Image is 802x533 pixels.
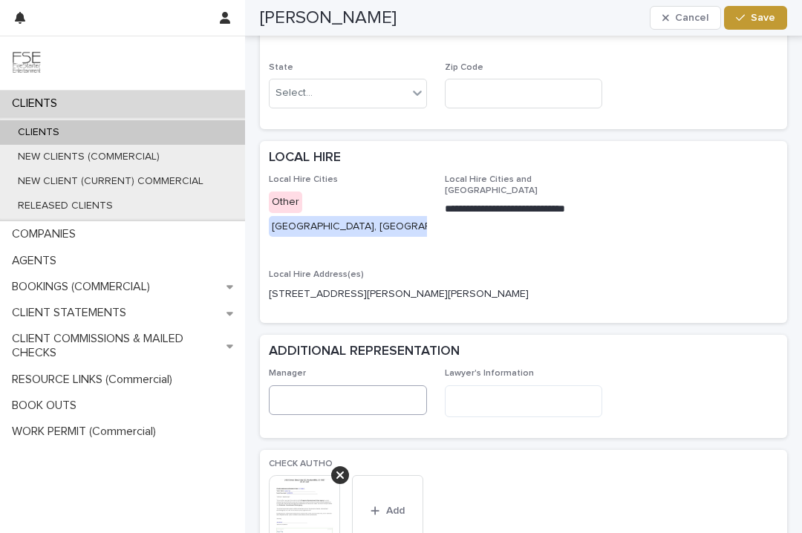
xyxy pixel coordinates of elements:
[269,287,778,302] p: [STREET_ADDRESS][PERSON_NAME][PERSON_NAME]
[6,373,184,387] p: RESOURCE LINKS (Commercial)
[386,506,405,516] span: Add
[269,175,338,184] span: Local Hire Cities
[269,369,306,378] span: Manager
[6,175,215,188] p: NEW CLIENT (CURRENT) COMMERCIAL
[269,344,460,360] h2: ADDITIONAL REPRESENTATION
[269,150,341,166] h2: LOCAL HIRE
[269,63,293,72] span: State
[445,175,538,194] span: Local Hire Cities and [GEOGRAPHIC_DATA]
[6,227,88,241] p: COMPANIES
[6,306,138,320] p: CLIENT STATEMENTS
[6,399,88,413] p: BOOK OUTS
[445,63,483,72] span: Zip Code
[269,192,302,213] div: Other
[6,97,69,111] p: CLIENTS
[6,254,68,268] p: AGENTS
[6,332,226,360] p: CLIENT COMMISSIONS & MAILED CHECKS
[675,13,708,23] span: Cancel
[650,6,721,30] button: Cancel
[260,7,397,29] h2: [PERSON_NAME]
[6,425,168,439] p: WORK PERMIT (Commercial)
[269,216,485,238] div: [GEOGRAPHIC_DATA], [GEOGRAPHIC_DATA]
[276,85,313,101] div: Select...
[445,369,534,378] span: Lawyer's Information
[269,460,333,468] span: CHECK AUTHO
[6,151,172,163] p: NEW CLIENTS (COMMERCIAL)
[6,126,71,139] p: CLIENTS
[12,48,42,78] img: 9JgRvJ3ETPGCJDhvPVA5
[751,13,775,23] span: Save
[269,270,364,279] span: Local Hire Address(es)
[6,200,125,212] p: RELEASED CLIENTS
[6,280,162,294] p: BOOKINGS (COMMERCIAL)
[724,6,787,30] button: Save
